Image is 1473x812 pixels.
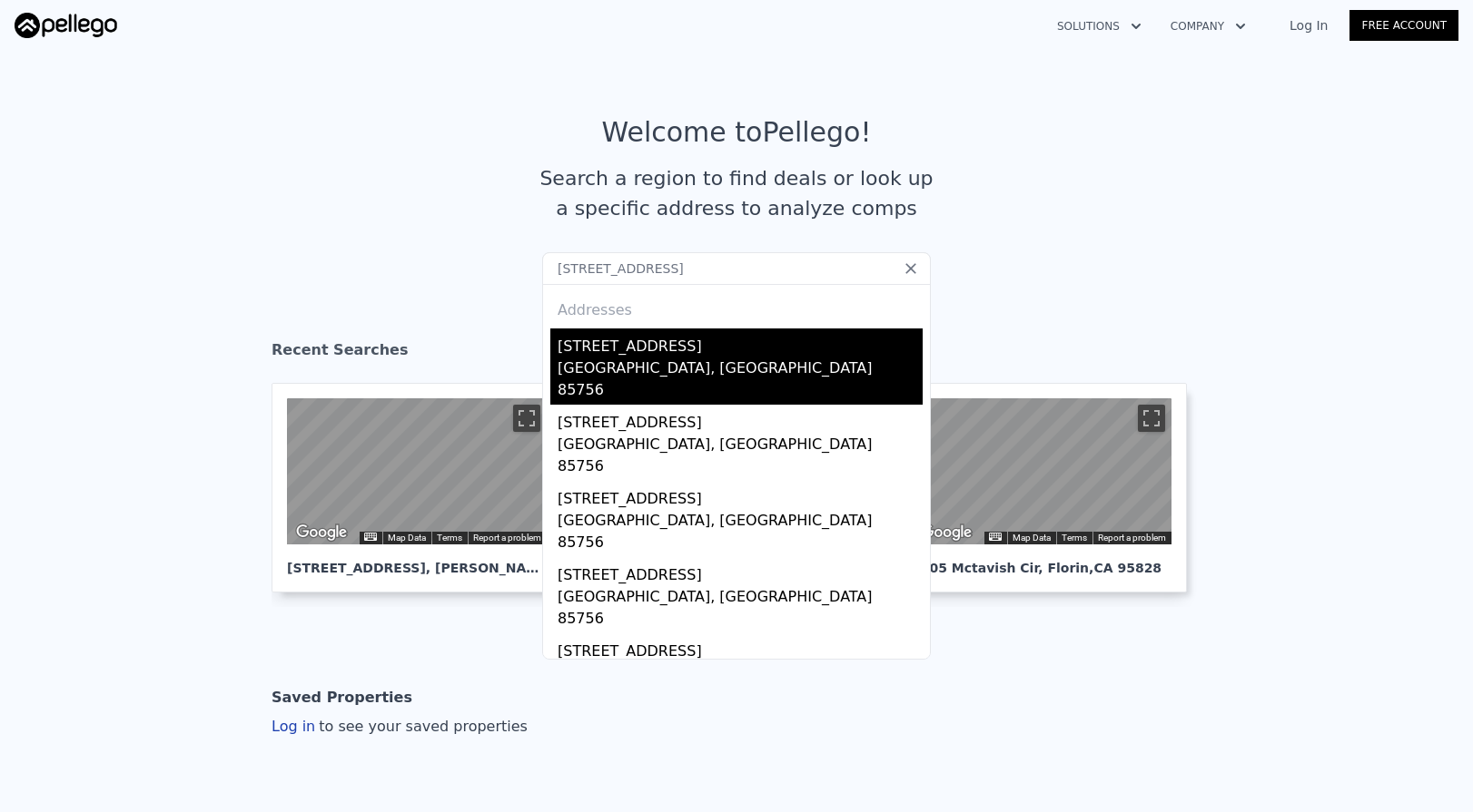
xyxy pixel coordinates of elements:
a: Open this area in Google Maps (opens a new window) [292,521,351,544]
a: Terms (opens in new tab) [437,533,462,543]
img: Pellego [15,13,117,38]
div: [GEOGRAPHIC_DATA], [GEOGRAPHIC_DATA] 85756 [558,586,923,633]
a: Open this area in Google Maps (opens a new window) [916,521,976,544]
button: Map Data [1013,532,1051,544]
div: Addresses [550,285,923,328]
input: Search an address or region... [542,252,931,285]
div: Map [912,398,1171,544]
button: Toggle fullscreen view [1138,405,1165,432]
button: Solutions [1043,10,1156,43]
a: Map 7605 Mctavish Cir, Florin,CA 95828 [896,383,1201,592]
div: Recent Searches [272,325,1201,383]
div: Search a region to find deals or look up a specific address to analyze comps [533,163,940,223]
div: Map [287,398,547,544]
div: [GEOGRAPHIC_DATA], [GEOGRAPHIC_DATA] 85756 [558,357,923,405]
button: Toggle fullscreen view [513,405,540,432]
img: Google [916,521,976,544]
div: 7605 Mctavish Cir , Florin [912,544,1171,577]
div: Welcome to Pellego ! [602,116,872,149]
div: Street View [287,398,547,544]
div: [STREET_ADDRESS] , [PERSON_NAME] [287,544,547,577]
span: to see your saved properties [315,718,528,735]
button: Company [1156,10,1260,43]
img: Google [292,521,351,544]
a: Report a problem [1098,533,1166,543]
div: [STREET_ADDRESS] [558,328,923,357]
a: Free Account [1349,10,1458,41]
div: [STREET_ADDRESS] [558,557,923,586]
a: Terms (opens in new tab) [1062,533,1087,543]
a: Log In [1268,16,1349,34]
div: Log in [272,716,528,738]
div: Saved Properties [272,680,412,716]
div: [STREET_ADDRESS] [558,481,923,510]
span: , CA 95828 [1089,561,1162,575]
div: [GEOGRAPHIC_DATA], [GEOGRAPHIC_DATA] 85756 [558,434,923,481]
button: Keyboard shortcuts [364,533,377,541]
div: [GEOGRAPHIC_DATA], [GEOGRAPHIC_DATA] 85756 [558,510,923,557]
a: Report a problem [473,533,541,543]
div: [STREET_ADDRESS] [558,633,923,662]
a: Map [STREET_ADDRESS], [PERSON_NAME] [272,383,577,592]
button: Keyboard shortcuts [989,533,1002,541]
div: [STREET_ADDRESS] [558,405,923,434]
div: Street View [912,398,1171,544]
button: Map Data [388,532,426,544]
